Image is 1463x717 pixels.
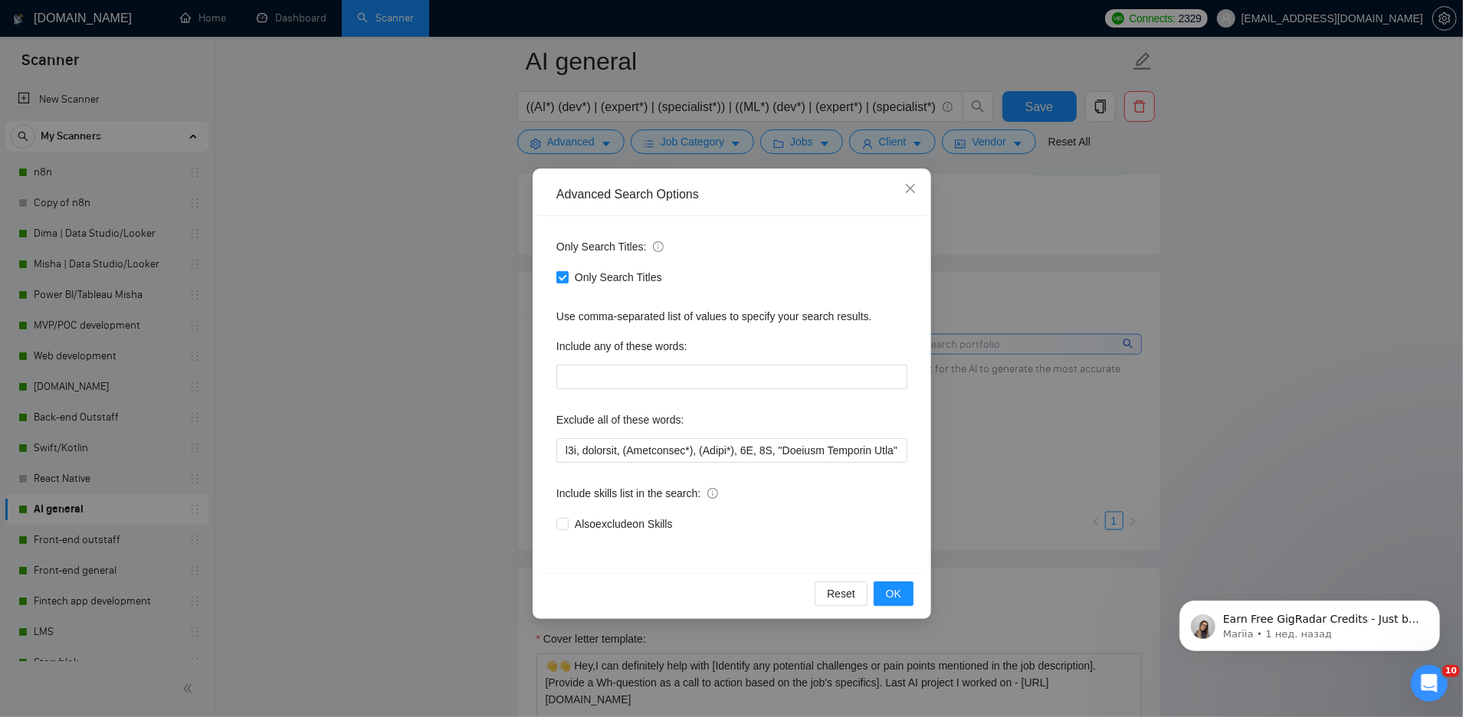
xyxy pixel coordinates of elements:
span: info-circle [653,241,664,252]
iframe: Intercom live chat [1411,665,1448,702]
div: Advanced Search Options [556,186,907,203]
button: OK [873,581,913,606]
span: Only Search Titles: [556,238,664,255]
span: Also exclude on Skills [569,516,679,532]
label: Exclude all of these words: [556,408,684,432]
div: Use comma-separated list of values to specify your search results. [556,308,907,325]
button: Close [890,169,931,210]
span: Only Search Titles [569,269,668,286]
label: Include any of these words: [556,334,687,358]
span: close [904,182,917,195]
span: Include skills list in the search: [556,485,718,502]
span: 10 [1442,665,1460,677]
button: Reset [815,581,868,606]
span: info-circle [707,488,718,499]
span: OK [885,585,900,602]
iframe: Intercom notifications сообщение [1156,568,1463,676]
span: Reset [827,585,855,602]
